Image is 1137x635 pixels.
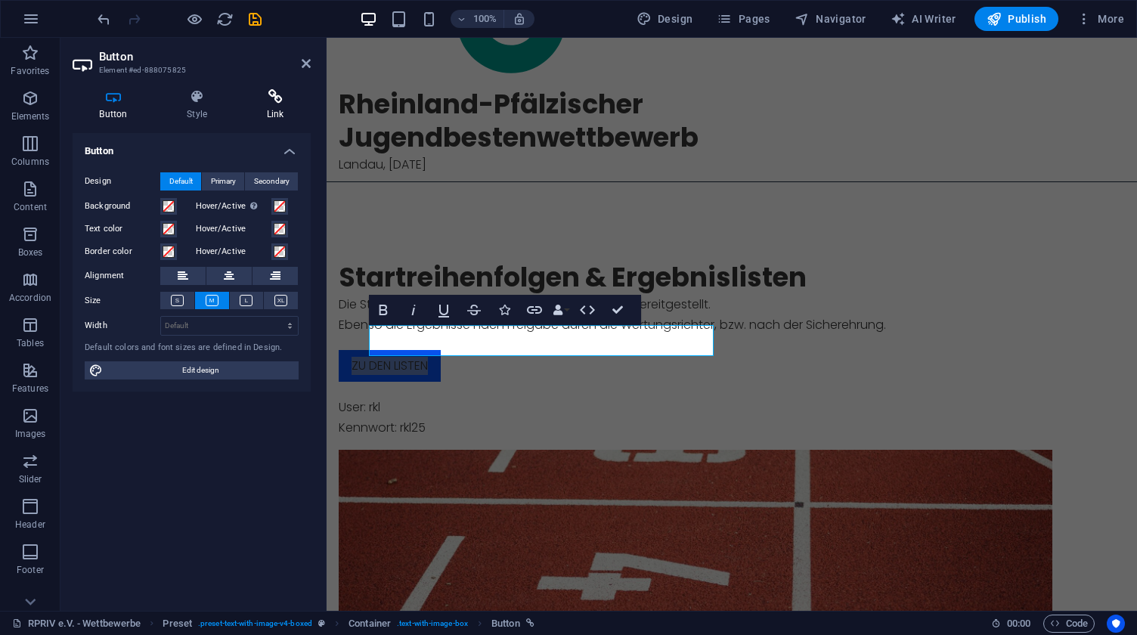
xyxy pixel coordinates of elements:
button: Pages [711,7,776,31]
i: Save (Ctrl+S) [246,11,264,28]
h4: Button [73,89,160,121]
h4: Style [160,89,240,121]
label: Border color [85,243,160,261]
button: Publish [974,7,1058,31]
p: Elements [11,110,50,122]
h6: Session time [991,615,1031,633]
i: This element is a customizable preset [318,619,325,627]
button: 100% [451,10,504,28]
i: Undo: Define viewports on which this element should be visible. (Ctrl+Z) [95,11,113,28]
label: Hover/Active [196,243,271,261]
span: Default [169,172,193,190]
button: Code [1043,615,1095,633]
button: save [246,10,264,28]
button: Underline (Ctrl+U) [429,295,458,325]
span: : [1018,618,1020,629]
button: Click here to leave preview mode and continue editing [185,10,203,28]
button: Strikethrough [460,295,488,325]
a: Click to cancel selection. Double-click to open Pages [12,615,141,633]
p: Header [15,519,45,531]
label: Width [85,321,160,330]
i: On resize automatically adjust zoom level to fit chosen device. [513,12,526,26]
span: . text-with-image-box [397,615,468,633]
p: Content [14,201,47,213]
p: Footer [17,564,44,576]
div: Default colors and font sizes are defined in Design. [85,342,299,355]
h6: 100% [473,10,497,28]
span: More [1077,11,1124,26]
span: Navigator [795,11,866,26]
span: AI Writer [891,11,956,26]
h3: Element #ed-888075825 [99,63,280,77]
span: Pages [717,11,770,26]
p: Tables [17,337,44,349]
span: Edit design [107,361,294,379]
p: Slider [19,473,42,485]
button: undo [94,10,113,28]
span: . preset-text-with-image-v4-boxed [198,615,312,633]
button: Primary [202,172,244,190]
button: Bold (Ctrl+B) [369,295,398,325]
button: Default [160,172,201,190]
span: Code [1050,615,1088,633]
button: Data Bindings [550,295,572,325]
button: Icons [490,295,519,325]
p: Favorites [11,65,49,77]
nav: breadcrumb [163,615,534,633]
p: Boxes [18,246,43,259]
button: AI Writer [885,7,962,31]
button: Design [630,7,699,31]
h4: Link [240,89,311,121]
p: Accordion [9,292,51,304]
button: reload [215,10,234,28]
span: Design [637,11,693,26]
span: 00 00 [1007,615,1030,633]
i: Reload page [216,11,234,28]
span: Click to select. Double-click to edit [491,615,520,633]
button: Edit design [85,361,299,379]
button: Usercentrics [1107,615,1125,633]
label: Text color [85,220,160,238]
label: Size [85,292,160,310]
span: Primary [211,172,236,190]
label: Hover/Active [196,197,271,215]
p: Columns [11,156,49,168]
span: Publish [987,11,1046,26]
button: Confirm (Ctrl+⏎) [603,295,632,325]
button: Link [520,295,549,325]
label: Background [85,197,160,215]
span: Click to select. Double-click to edit [163,615,192,633]
span: Click to select. Double-click to edit [349,615,391,633]
a: zu den listen [12,312,114,344]
p: Images [15,428,46,440]
i: This element is linked [526,619,534,627]
label: Hover/Active [196,220,271,238]
button: Italic (Ctrl+I) [399,295,428,325]
h2: Button [99,50,311,63]
button: More [1070,7,1130,31]
h4: Button [73,133,311,160]
p: Features [12,383,48,395]
label: Alignment [85,267,160,285]
span: Secondary [254,172,290,190]
button: HTML [573,295,602,325]
div: Design (Ctrl+Alt+Y) [630,7,699,31]
button: Navigator [788,7,872,31]
label: Design [85,172,160,190]
button: Secondary [245,172,298,190]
